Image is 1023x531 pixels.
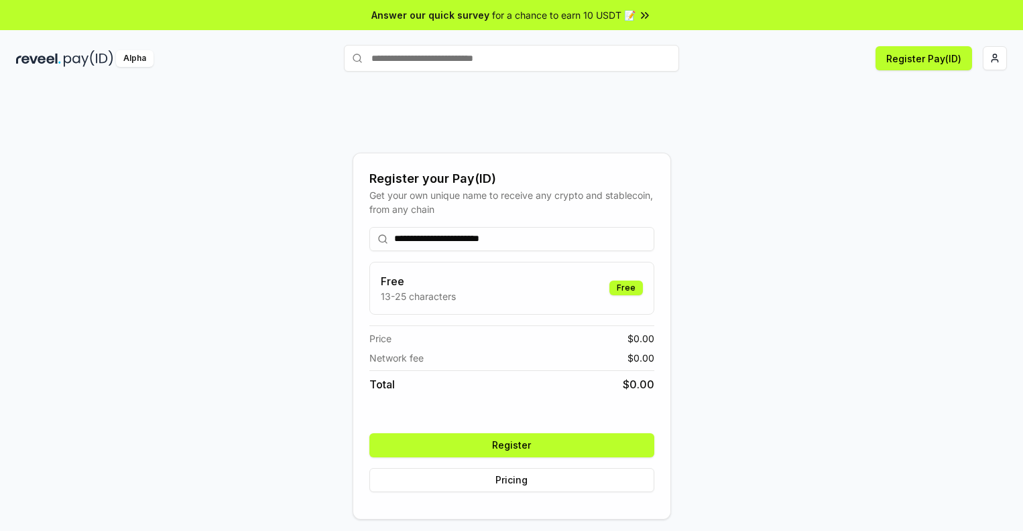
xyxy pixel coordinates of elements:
[116,50,154,67] div: Alpha
[64,50,113,67] img: pay_id
[16,50,61,67] img: reveel_dark
[627,351,654,365] span: $ 0.00
[371,8,489,22] span: Answer our quick survey
[369,331,392,346] span: Price
[381,273,456,289] h3: Free
[369,169,654,188] div: Register your Pay(ID)
[381,289,456,303] p: 13-25 characters
[876,46,972,70] button: Register Pay(ID)
[609,281,643,295] div: Free
[492,8,636,22] span: for a chance to earn 10 USDT 📝
[627,331,654,346] span: $ 0.00
[369,433,654,457] button: Register
[623,376,654,392] span: $ 0.00
[369,351,424,365] span: Network fee
[369,468,654,492] button: Pricing
[369,188,654,216] div: Get your own unique name to receive any crypto and stablecoin, from any chain
[369,376,395,392] span: Total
